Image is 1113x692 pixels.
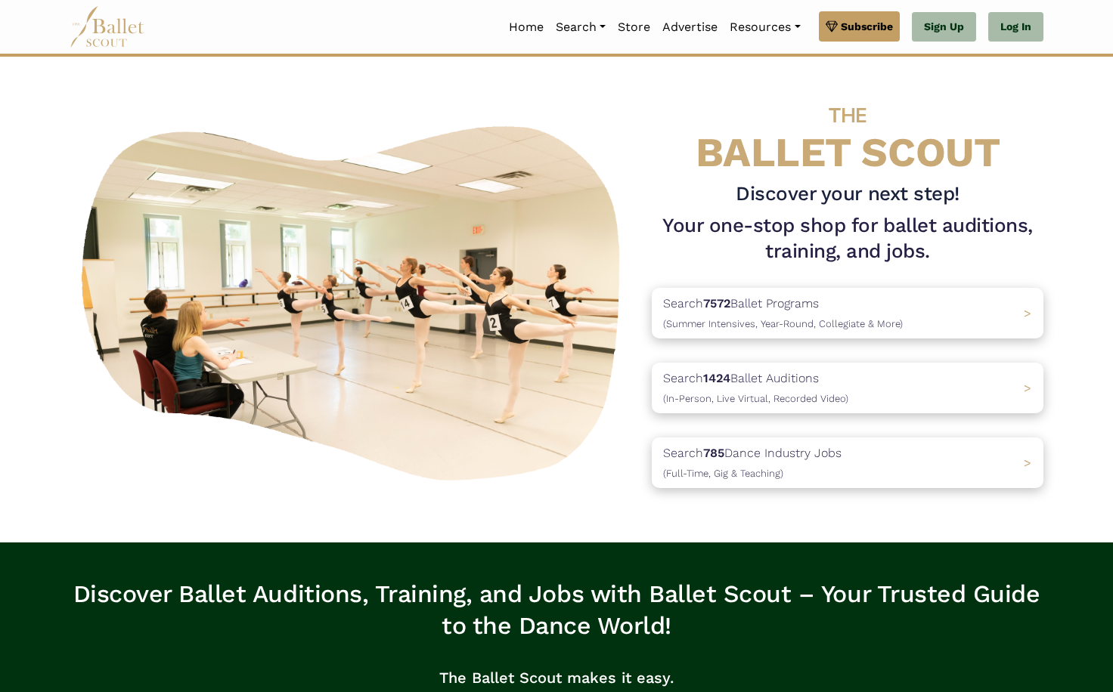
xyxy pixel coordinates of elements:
a: Search7572Ballet Programs(Summer Intensives, Year-Round, Collegiate & More)> [652,288,1043,338]
h3: Discover your next step! [652,181,1043,207]
h3: Discover Ballet Auditions, Training, and Jobs with Ballet Scout – Your Trusted Guide to the Dance... [70,579,1043,641]
a: Search785Dance Industry Jobs(Full-Time, Gig & Teaching) > [652,437,1043,488]
h1: Your one-stop shop for ballet auditions, training, and jobs. [652,213,1043,264]
h4: BALLET SCOUT [652,87,1043,175]
span: > [1024,456,1031,470]
img: gem.svg [826,18,838,35]
b: 1424 [703,371,730,385]
span: (In-Person, Live Virtual, Recorded Video) [663,393,848,404]
span: (Summer Intensives, Year-Round, Collegiate & More) [663,318,903,329]
p: Search Ballet Auditions [663,369,848,407]
p: Search Ballet Programs [663,294,903,332]
p: Search Dance Industry Jobs [663,443,842,482]
a: Resources [724,11,806,43]
span: (Full-Time, Gig & Teaching) [663,468,783,479]
a: Log In [988,12,1043,42]
a: Sign Up [912,12,976,42]
b: 785 [703,446,724,460]
img: A group of ballerinas talking to each other in a ballet studio [70,110,640,490]
a: Search [550,11,612,43]
span: > [1024,306,1031,320]
span: > [1024,381,1031,395]
span: THE [829,103,867,128]
a: Search1424Ballet Auditions(In-Person, Live Virtual, Recorded Video) > [652,363,1043,413]
b: 7572 [703,296,730,310]
a: Advertise [656,11,724,43]
a: Subscribe [819,11,900,42]
a: Home [503,11,550,43]
span: Subscribe [841,18,893,35]
a: Store [612,11,656,43]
